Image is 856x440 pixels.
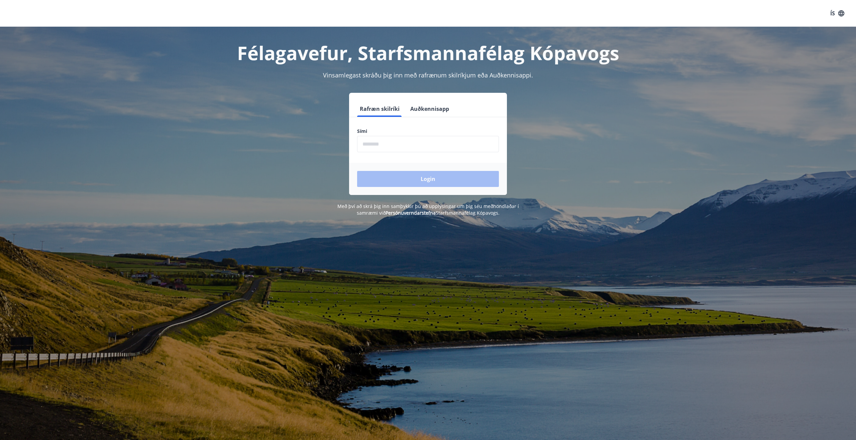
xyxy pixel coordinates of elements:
h1: Félagavefur, Starfsmannafélag Kópavogs [195,40,661,65]
button: Rafræn skilríki [357,101,402,117]
span: Vinsamlegast skráðu þig inn með rafrænum skilríkjum eða Auðkennisappi. [323,71,533,79]
a: Persónuverndarstefna [386,210,436,216]
button: ÍS [827,7,848,19]
span: Með því að skrá þig inn samþykkir þú að upplýsingar um þig séu meðhöndlaðar í samræmi við Starfsm... [337,203,519,216]
label: Sími [357,128,499,135]
button: Auðkennisapp [408,101,452,117]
